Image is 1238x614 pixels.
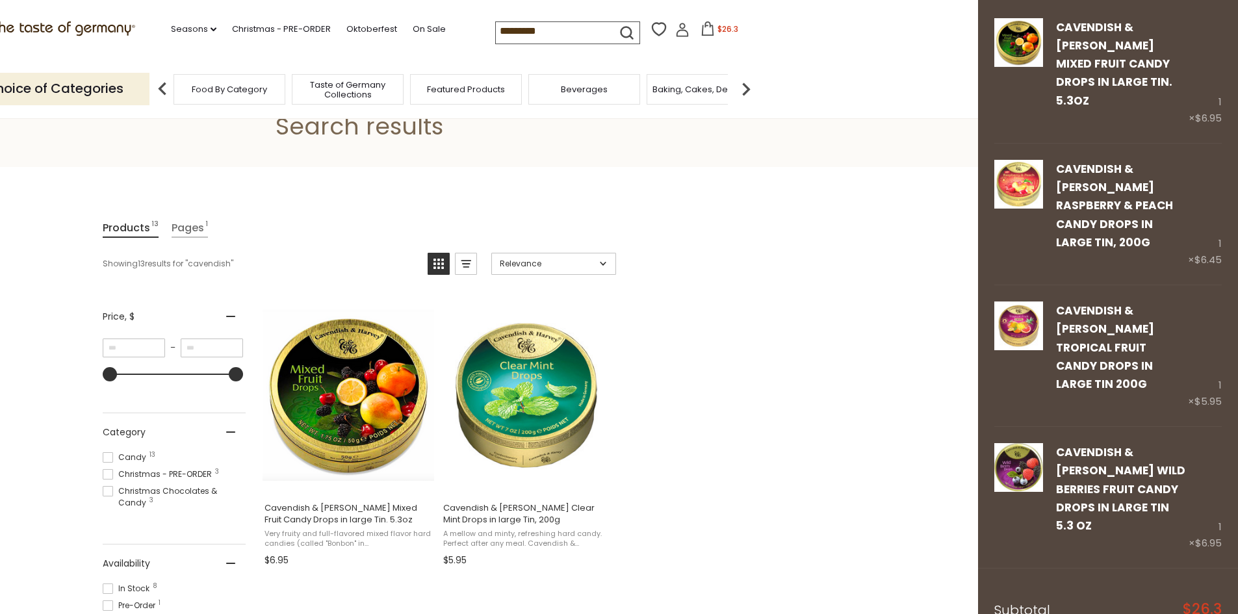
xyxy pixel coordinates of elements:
[205,219,208,237] span: 1
[1056,161,1173,250] a: Cavendish & [PERSON_NAME] Raspberry & Peach Candy Drops in large Tin, 200g
[1189,18,1222,127] div: 1 ×
[149,452,155,458] span: 13
[215,468,219,475] span: 3
[346,22,397,36] a: Oktoberfest
[103,339,165,357] input: Minimum value
[443,529,612,549] span: A mellow and minty, refreshing hard candy. Perfect after any meal. Cavendish & [PERSON_NAME] is a...
[296,80,400,99] a: Taste of Germany Collections
[1056,19,1172,109] a: Cavendish & [PERSON_NAME] Mixed Fruit Candy Drops in large Tin. 5.3oz
[103,468,216,480] span: Christmas - PRE-ORDER
[103,557,150,570] span: Availability
[103,583,153,595] span: In Stock
[994,18,1043,127] a: Cavendish & Harvey Mixed Fruit Candy Drops in large Tin. 5.3oz
[994,443,1043,492] img: Cavendish & Harvey Wild Berries Fruit Candy Drops
[192,84,267,94] a: Food By Category
[1189,443,1222,552] div: 1 ×
[138,258,145,270] b: 13
[1194,394,1222,408] span: $5.95
[500,258,595,270] span: Relevance
[652,84,753,94] a: Baking, Cakes, Desserts
[717,23,738,34] span: $26.3
[413,22,446,36] a: On Sale
[994,301,1043,350] img: Cavendish & Harvey Tropical Fruit Candy Drops
[103,426,146,439] span: Category
[1195,536,1222,550] span: $6.95
[103,485,246,509] span: Christmas Chocolates & Candy
[455,253,477,275] a: View list mode
[994,18,1043,67] img: Cavendish & Harvey Mixed Fruit Candy Drops in large Tin. 5.3oz
[172,219,208,238] a: View Pages Tab
[443,554,467,567] span: $5.95
[165,342,181,353] span: –
[1188,301,1222,410] div: 1 ×
[428,253,450,275] a: View grid mode
[125,310,135,323] span: , $
[994,160,1043,209] img: Cavendish & Harvey Raspberry & Peach Candy Drops in large Tin, 200g
[232,22,331,36] a: Christmas - PRE-ORDER
[1195,111,1222,125] span: $6.95
[1188,160,1222,268] div: 1 ×
[441,309,613,481] img: Cavendish & Harvey Clear Mint Drops
[159,600,161,606] span: 1
[149,497,153,504] span: 3
[103,253,418,275] div: Showing results for " "
[263,298,435,570] a: Cavendish & Harvey Mixed Fruit Candy Drops in large Tin. 5.3oz
[181,339,243,357] input: Maximum value
[443,502,612,526] span: Cavendish & [PERSON_NAME] Clear Mint Drops in large Tin, 200g
[427,84,505,94] a: Featured Products
[441,298,613,570] a: Cavendish & Harvey Clear Mint Drops in large Tin, 200g
[103,600,159,611] span: Pre-Order
[264,529,433,549] span: Very fruity and full-flavored mixed flavor hard candies (called "Bonbon" in [GEOGRAPHIC_DATA]) wi...
[561,84,608,94] a: Beverages
[1194,253,1222,266] span: $6.45
[153,583,157,589] span: 8
[151,219,159,237] span: 13
[994,301,1043,410] a: Cavendish & Harvey Tropical Fruit Candy Drops
[171,22,216,36] a: Seasons
[263,309,435,481] img: Cavendish & Harvey Mixed Fruit Candy Drops in large Tin. 5.3oz
[103,452,150,463] span: Candy
[103,219,159,238] a: View Products Tab
[264,554,289,567] span: $6.95
[994,160,1043,268] a: Cavendish & Harvey Raspberry & Peach Candy Drops in large Tin, 200g
[103,310,135,324] span: Price
[491,253,616,275] a: Sort options
[1056,303,1154,392] a: Cavendish & [PERSON_NAME] Tropical Fruit Candy Drops in large Tin 200g
[149,76,175,102] img: previous arrow
[692,21,747,41] button: $26.3
[994,443,1043,552] a: Cavendish & Harvey Wild Berries Fruit Candy Drops
[1056,444,1185,533] a: Cavendish & [PERSON_NAME] Wild Berries Fruit Candy Drops in large Tin 5.3 oz
[733,76,759,102] img: next arrow
[264,502,433,526] span: Cavendish & [PERSON_NAME] Mixed Fruit Candy Drops in large Tin. 5.3oz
